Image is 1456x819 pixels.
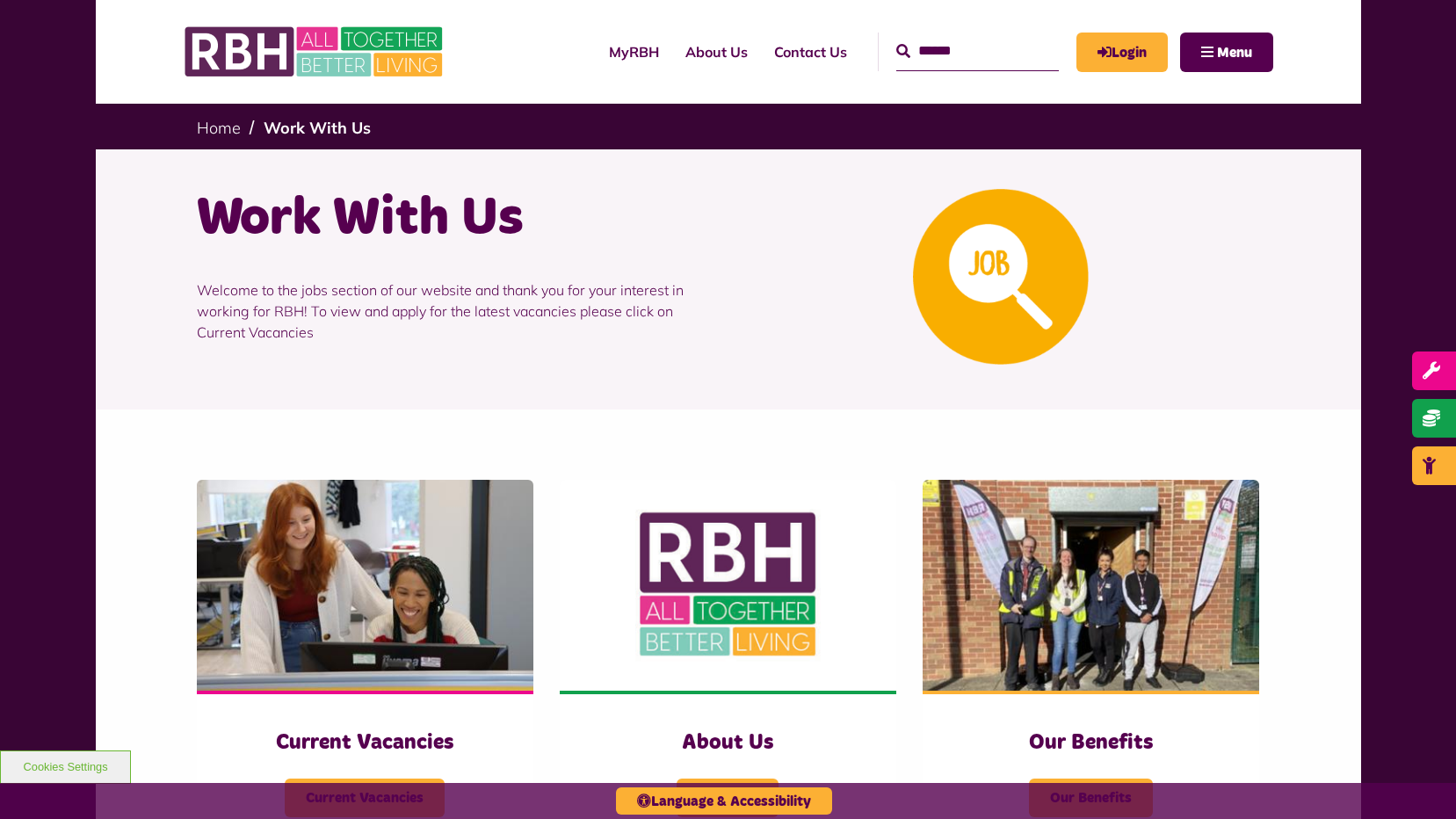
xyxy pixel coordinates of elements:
[958,729,1224,757] h3: Our Benefits
[184,18,447,86] img: RBH
[596,28,672,76] a: MyRBH
[285,779,445,817] span: Current Vacancies
[595,729,861,757] h3: About Us
[1217,46,1252,60] span: Menu
[232,729,498,757] h3: Current Vacancies
[197,185,715,253] h1: Work With Us
[1029,779,1153,817] span: Our Benefits
[677,779,779,817] span: About Us
[197,480,533,691] img: IMG 1470
[264,118,371,138] a: Work With Us
[197,118,241,138] a: Home
[616,787,832,815] button: Language & Accessibility
[923,480,1259,691] img: Dropinfreehold2
[1180,33,1273,72] button: Navigation
[1377,740,1456,819] iframe: Netcall Web Assistant for live chat
[761,28,860,76] a: Contact Us
[672,28,761,76] a: About Us
[560,480,896,691] img: RBH Logo Social Media 480X360 (1)
[913,189,1089,365] img: Looking For A Job
[1076,33,1168,72] a: MyRBH
[197,253,715,369] p: Welcome to the jobs section of our website and thank you for your interest in working for RBH! To...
